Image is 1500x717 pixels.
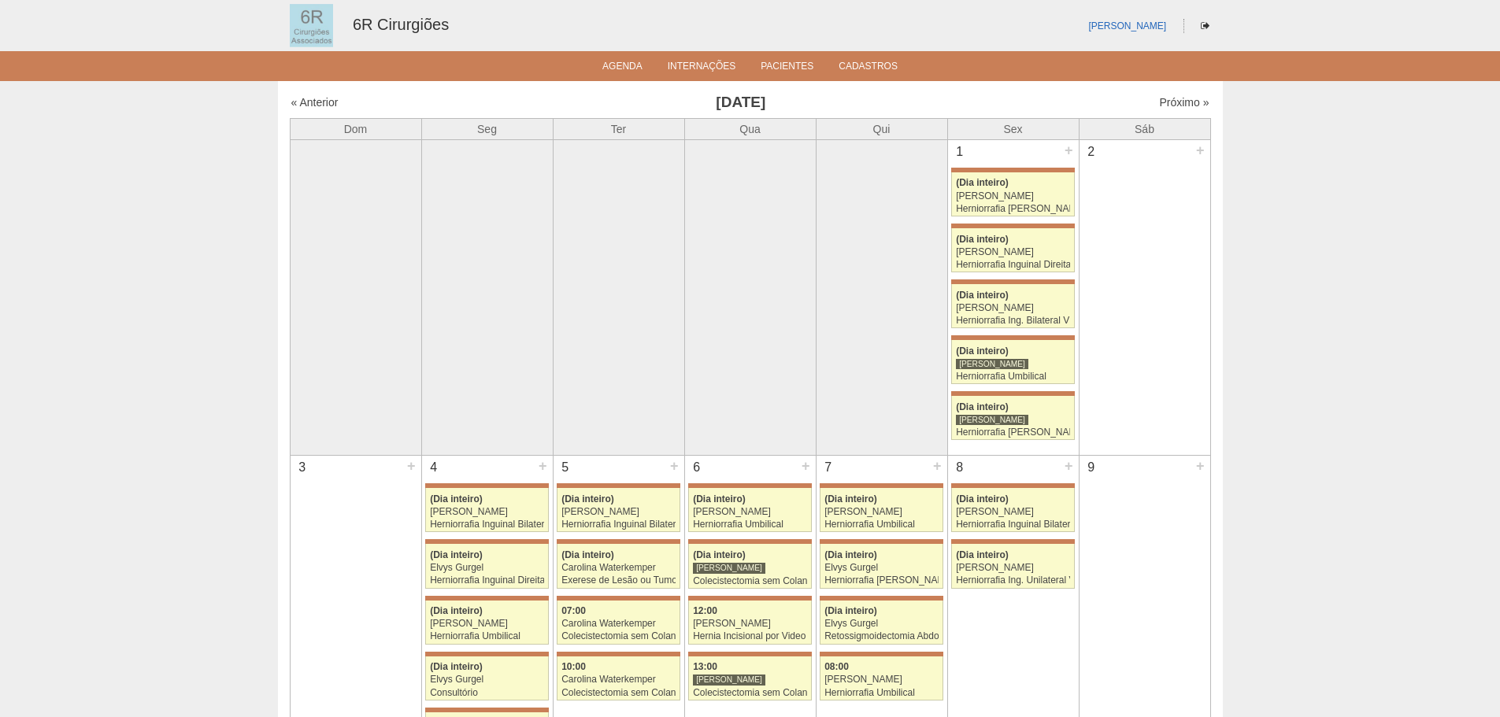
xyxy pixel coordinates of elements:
[425,488,548,532] a: (Dia inteiro) [PERSON_NAME] Herniorrafia Inguinal Bilateral
[947,118,1079,139] th: Sex
[561,563,676,573] div: Carolina Waterkemper
[1080,140,1104,164] div: 2
[405,456,418,476] div: +
[688,483,811,488] div: Key: Maria Braido
[561,605,586,616] span: 07:00
[931,456,944,476] div: +
[956,427,1070,438] div: Herniorrafia [PERSON_NAME]
[956,575,1070,586] div: Herniorrafia Ing. Unilateral VL
[430,631,544,641] div: Herniorrafia Umbilical
[693,631,807,641] div: Hernia Incisional por Video
[951,488,1074,532] a: (Dia inteiro) [PERSON_NAME] Herniorrafia Inguinal Bilateral
[685,456,709,479] div: 6
[561,661,586,672] span: 10:00
[799,456,813,476] div: +
[290,118,421,139] th: Dom
[668,61,736,76] a: Internações
[693,605,717,616] span: 12:00
[291,456,315,479] div: 3
[956,493,1009,504] span: (Dia inteiro)
[824,563,939,573] div: Elvys Gurgel
[951,168,1074,172] div: Key: Maria Braido
[693,688,807,698] div: Colecistectomia sem Colangiografia VL
[430,575,544,586] div: Herniorrafia Inguinal Direita
[820,601,943,645] a: (Dia inteiro) Elvys Gurgel Retossigmoidectomia Abdominal
[425,483,548,488] div: Key: Maria Braido
[554,456,578,479] div: 5
[951,284,1074,328] a: (Dia inteiro) [PERSON_NAME] Herniorrafia Ing. Bilateral VL
[425,652,548,656] div: Key: Maria Braido
[561,619,676,629] div: Carolina Waterkemper
[693,674,765,686] div: [PERSON_NAME]
[688,596,811,601] div: Key: Maria Braido
[511,91,970,114] h3: [DATE]
[956,519,1070,530] div: Herniorrafia Inguinal Bilateral
[824,549,877,560] span: (Dia inteiro)
[561,575,676,586] div: Exerese de Lesão ou Tumor de Pele
[561,631,676,641] div: Colecistectomia sem Colangiografia VL
[951,391,1074,396] div: Key: Maria Braido
[693,493,746,504] span: (Dia inteiro)
[430,688,544,698] div: Consultório
[693,519,807,530] div: Herniorrafia Umbilical
[693,549,746,560] span: (Dia inteiro)
[951,172,1074,216] a: (Dia inteiro) [PERSON_NAME] Herniorrafia [PERSON_NAME]
[421,118,553,139] th: Seg
[688,544,811,588] a: (Dia inteiro) [PERSON_NAME] Colecistectomia sem Colangiografia VL
[820,656,943,700] a: 08:00 [PERSON_NAME] Herniorrafia Umbilical
[561,519,676,530] div: Herniorrafia Inguinal Bilateral
[956,290,1009,301] span: (Dia inteiro)
[956,303,1070,313] div: [PERSON_NAME]
[820,539,943,544] div: Key: Maria Braido
[824,575,939,586] div: Herniorrafia [PERSON_NAME]
[557,596,680,601] div: Key: Maria Braido
[1194,140,1207,161] div: +
[951,228,1074,272] a: (Dia inteiro) [PERSON_NAME] Herniorrafia Inguinal Direita
[693,661,717,672] span: 13:00
[951,396,1074,440] a: (Dia inteiro) [PERSON_NAME] Herniorrafia [PERSON_NAME]
[425,596,548,601] div: Key: Maria Braido
[956,247,1070,257] div: [PERSON_NAME]
[948,456,972,479] div: 8
[951,340,1074,384] a: (Dia inteiro) [PERSON_NAME] Herniorrafia Umbilical
[557,488,680,532] a: (Dia inteiro) [PERSON_NAME] Herniorrafia Inguinal Bilateral
[761,61,813,76] a: Pacientes
[557,656,680,700] a: 10:00 Carolina Waterkemper Colecistectomia sem Colangiografia VL
[557,544,680,588] a: (Dia inteiro) Carolina Waterkemper Exerese de Lesão ou Tumor de Pele
[536,456,550,476] div: +
[956,177,1009,188] span: (Dia inteiro)
[553,118,684,139] th: Ter
[1062,140,1076,161] div: +
[951,335,1074,340] div: Key: Maria Braido
[1194,456,1207,476] div: +
[956,316,1070,326] div: Herniorrafia Ing. Bilateral VL
[820,488,943,532] a: (Dia inteiro) [PERSON_NAME] Herniorrafia Umbilical
[291,96,339,109] a: « Anterior
[353,16,449,33] a: 6R Cirurgiões
[561,493,614,504] span: (Dia inteiro)
[430,563,544,573] div: Elvys Gurgel
[839,61,898,76] a: Cadastros
[693,507,807,517] div: [PERSON_NAME]
[824,519,939,530] div: Herniorrafia Umbilical
[1201,21,1209,31] i: Sair
[430,493,483,504] span: (Dia inteiro)
[956,260,1070,270] div: Herniorrafia Inguinal Direita
[561,674,676,685] div: Carolina Waterkemper
[430,605,483,616] span: (Dia inteiro)
[425,708,548,712] div: Key: Maria Braido
[430,507,544,517] div: [PERSON_NAME]
[425,656,548,700] a: (Dia inteiro) Elvys Gurgel Consultório
[956,563,1070,573] div: [PERSON_NAME]
[824,661,849,672] span: 08:00
[430,674,544,685] div: Elvys Gurgel
[820,652,943,656] div: Key: Maria Braido
[684,118,816,139] th: Qua
[824,631,939,641] div: Retossigmoidectomia Abdominal
[430,519,544,530] div: Herniorrafia Inguinal Bilateral
[820,596,943,601] div: Key: Maria Braido
[693,562,765,574] div: [PERSON_NAME]
[956,371,1070,382] div: Herniorrafia Umbilical
[951,279,1074,284] div: Key: Maria Braido
[816,118,947,139] th: Qui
